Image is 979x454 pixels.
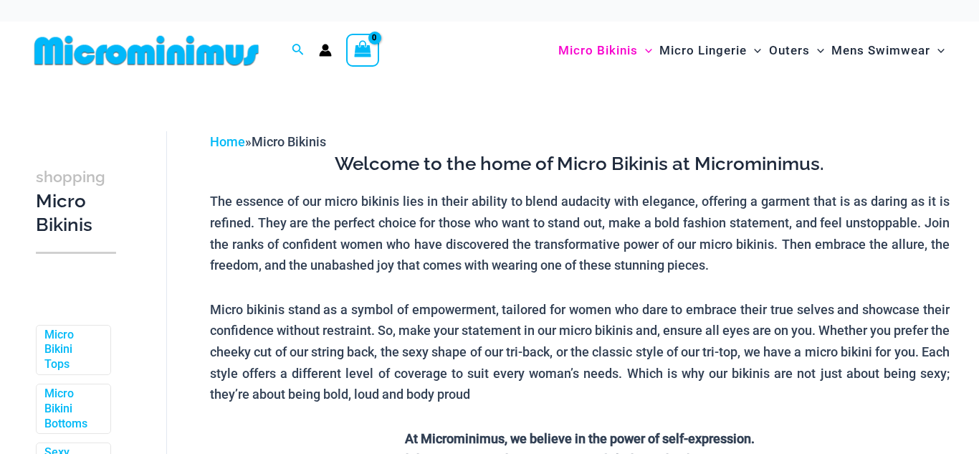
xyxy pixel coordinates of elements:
[747,32,761,69] span: Menu Toggle
[292,42,305,60] a: Search icon link
[638,32,652,69] span: Menu Toggle
[210,134,245,149] a: Home
[405,431,755,446] strong: At Microminimus, we believe in the power of self-expression.
[828,29,948,72] a: Mens SwimwearMenu ToggleMenu Toggle
[29,34,264,67] img: MM SHOP LOGO FLAT
[656,29,765,72] a: Micro LingerieMenu ToggleMenu Toggle
[810,32,824,69] span: Menu Toggle
[36,164,116,237] h3: Micro Bikinis
[555,29,656,72] a: Micro BikinisMenu ToggleMenu Toggle
[44,387,100,431] a: Micro Bikini Bottoms
[252,134,326,149] span: Micro Bikinis
[210,299,950,406] p: Micro bikinis stand as a symbol of empowerment, tailored for women who dare to embrace their true...
[831,32,930,69] span: Mens Swimwear
[659,32,747,69] span: Micro Lingerie
[319,44,332,57] a: Account icon link
[553,27,950,75] nav: Site Navigation
[769,32,810,69] span: Outers
[210,152,950,176] h3: Welcome to the home of Micro Bikinis at Microminimus.
[210,134,326,149] span: »
[36,168,105,186] span: shopping
[44,328,100,372] a: Micro Bikini Tops
[210,191,950,276] p: The essence of our micro bikinis lies in their ability to blend audacity with elegance, offering ...
[558,32,638,69] span: Micro Bikinis
[346,34,379,67] a: View Shopping Cart, empty
[765,29,828,72] a: OutersMenu ToggleMenu Toggle
[930,32,945,69] span: Menu Toggle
